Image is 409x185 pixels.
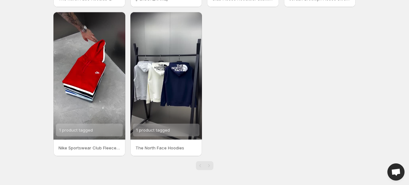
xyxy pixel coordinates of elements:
span: 1 product tagged [136,127,170,133]
p: Nike Sportswear Club Fleece Hoodies [59,145,120,151]
span: 1 product tagged [59,127,93,133]
div: Open chat [387,163,405,181]
p: The North Face Hoodies [135,145,197,151]
nav: Pagination [196,161,213,170]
